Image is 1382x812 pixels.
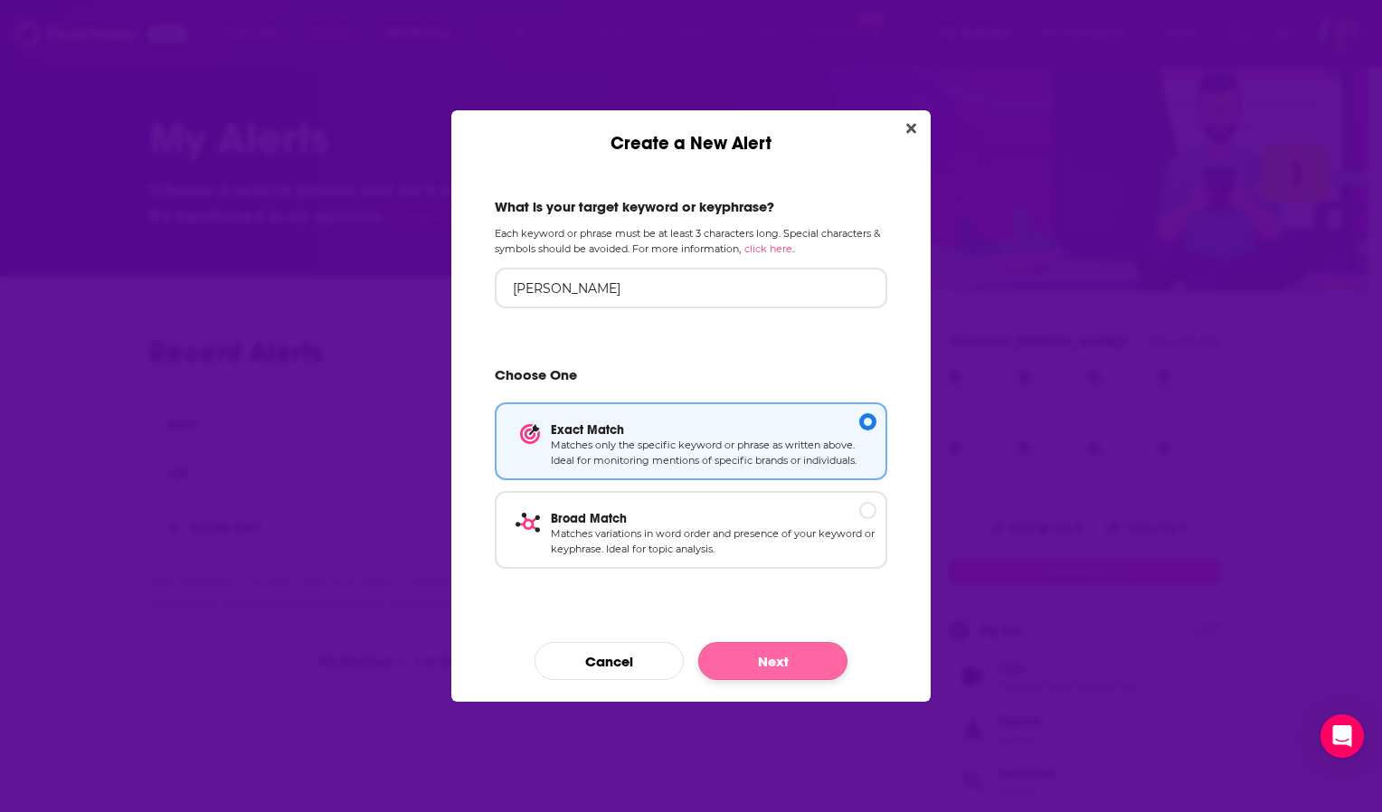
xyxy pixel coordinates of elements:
[551,438,876,469] p: Matches only the specific keyword or phrase as written above. Ideal for monitoring mentions of sp...
[899,118,923,140] button: Close
[744,242,792,255] a: click here
[1320,714,1364,758] div: Open Intercom Messenger
[535,642,684,680] button: Cancel
[698,642,847,680] button: Next
[551,511,876,526] p: Broad Match
[495,366,887,392] h2: Choose One
[495,268,887,308] input: Ex: brand name, person, topic
[495,198,887,215] h2: What is your target keyword or keyphrase?
[551,526,876,558] p: Matches variations in word order and presence of your keyword or keyphrase. Ideal for topic analy...
[551,422,876,438] p: Exact Match
[451,110,931,155] div: Create a New Alert
[495,226,887,257] p: Each keyword or phrase must be at least 3 characters long. Special characters & symbols should be...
